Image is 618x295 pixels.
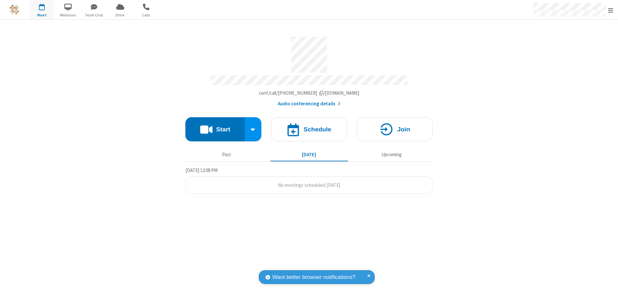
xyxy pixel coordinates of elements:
[185,32,433,108] section: Account details
[30,12,54,18] span: Meet
[56,12,80,18] span: Webinars
[82,12,106,18] span: Team Chat
[397,126,410,132] h4: Join
[185,117,245,141] button: Start
[245,117,262,141] div: Start conference options
[259,90,360,97] button: Copy my meeting room linkCopy my meeting room link
[304,126,331,132] h4: Schedule
[216,126,230,132] h4: Start
[271,117,347,141] button: Schedule
[108,12,132,18] span: Drive
[188,148,266,161] button: Past
[270,148,348,161] button: [DATE]
[10,5,19,14] img: QA Selenium DO NOT DELETE OR CHANGE
[353,148,430,161] button: Upcoming
[602,278,613,290] iframe: Chat
[259,90,360,96] span: Copy my meeting room link
[134,12,158,18] span: Calls
[185,167,433,194] section: Today's Meetings
[272,273,355,281] span: Want better browser notifications?
[278,100,341,108] button: Audio conferencing details
[278,182,340,188] span: No meetings scheduled [DATE]
[185,167,218,173] span: [DATE] 12:08 PM
[357,117,433,141] button: Join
